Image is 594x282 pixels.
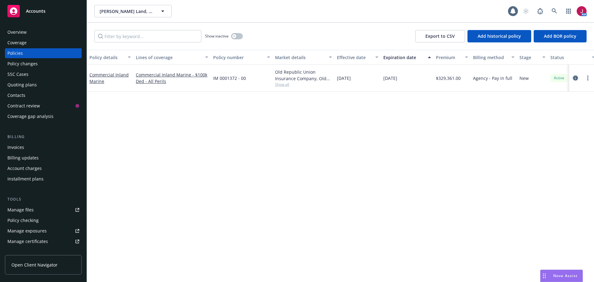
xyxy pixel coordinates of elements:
div: Account charges [7,163,42,173]
div: Policy checking [7,215,39,225]
span: Add BOR policy [544,33,576,39]
div: Contacts [7,90,25,100]
div: Billing method [473,54,508,61]
button: Premium [433,50,471,65]
div: Quoting plans [7,80,37,90]
div: Lines of coverage [136,54,201,61]
span: Show inactive [205,33,229,39]
span: Export to CSV [425,33,455,39]
a: Contract review [5,101,82,111]
a: Commercial Inland Marine [89,72,129,84]
button: [PERSON_NAME] Land, LLC [94,5,172,17]
span: [DATE] [383,75,397,81]
button: Lines of coverage [133,50,211,65]
span: Agency - Pay in full [473,75,512,81]
a: Policies [5,48,82,58]
div: Manage exposures [7,226,47,236]
button: Export to CSV [415,30,465,42]
div: Contract review [7,101,40,111]
img: photo [577,6,587,16]
span: New [519,75,529,81]
a: Policy checking [5,215,82,225]
span: [PERSON_NAME] Land, LLC [100,8,153,15]
div: Drag to move [540,270,548,282]
div: Billing [5,134,82,140]
a: SSC Cases [5,69,82,79]
a: Coverage gap analysis [5,111,82,121]
div: Effective date [337,54,372,61]
a: Contacts [5,90,82,100]
a: Policy changes [5,59,82,69]
a: Manage certificates [5,236,82,246]
div: Manage claims [7,247,39,257]
button: Nova Assist [540,270,583,282]
div: Old Republic Union Insurance Company, Old Republic General Insurance Group [275,69,332,82]
div: Invoices [7,142,24,152]
button: Market details [273,50,334,65]
span: Nova Assist [553,273,578,278]
div: Coverage [7,38,27,48]
a: Invoices [5,142,82,152]
input: Filter by keyword... [94,30,201,42]
span: Active [553,75,565,81]
div: Coverage gap analysis [7,111,54,121]
a: Overview [5,27,82,37]
a: Switch app [562,5,575,17]
span: Accounts [26,9,45,14]
a: Account charges [5,163,82,173]
button: Billing method [471,50,517,65]
span: IM 0001372 - 00 [213,75,246,81]
a: Manage claims [5,247,82,257]
div: Policy number [213,54,263,61]
a: Search [548,5,561,17]
div: Expiration date [383,54,424,61]
div: Policies [7,48,23,58]
div: Market details [275,54,325,61]
a: Manage files [5,205,82,215]
button: Expiration date [381,50,433,65]
div: Premium [436,54,461,61]
div: Overview [7,27,27,37]
span: Show all [275,82,332,87]
a: Commercial Inland Marine - $100k Ded - All Perils [136,72,208,85]
button: Effective date [334,50,381,65]
div: Status [550,54,588,61]
div: Policy details [89,54,124,61]
div: Billing updates [7,153,39,163]
div: Manage certificates [7,236,48,246]
a: Start snowing [520,5,532,17]
a: Accounts [5,2,82,20]
a: Manage exposures [5,226,82,236]
span: [DATE] [337,75,351,81]
span: $329,361.00 [436,75,461,81]
div: Stage [519,54,539,61]
button: Stage [517,50,548,65]
a: Billing updates [5,153,82,163]
button: Add historical policy [467,30,531,42]
div: Policy changes [7,59,38,69]
a: circleInformation [572,74,579,82]
div: SSC Cases [7,69,28,79]
a: Report a Bug [534,5,546,17]
button: Policy number [211,50,273,65]
div: Installment plans [7,174,44,184]
a: Installment plans [5,174,82,184]
div: Tools [5,196,82,202]
div: Manage files [7,205,34,215]
button: Policy details [87,50,133,65]
a: more [584,74,592,82]
a: Coverage [5,38,82,48]
button: Add BOR policy [534,30,587,42]
span: Add historical policy [478,33,521,39]
a: Quoting plans [5,80,82,90]
span: Open Client Navigator [11,262,58,268]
